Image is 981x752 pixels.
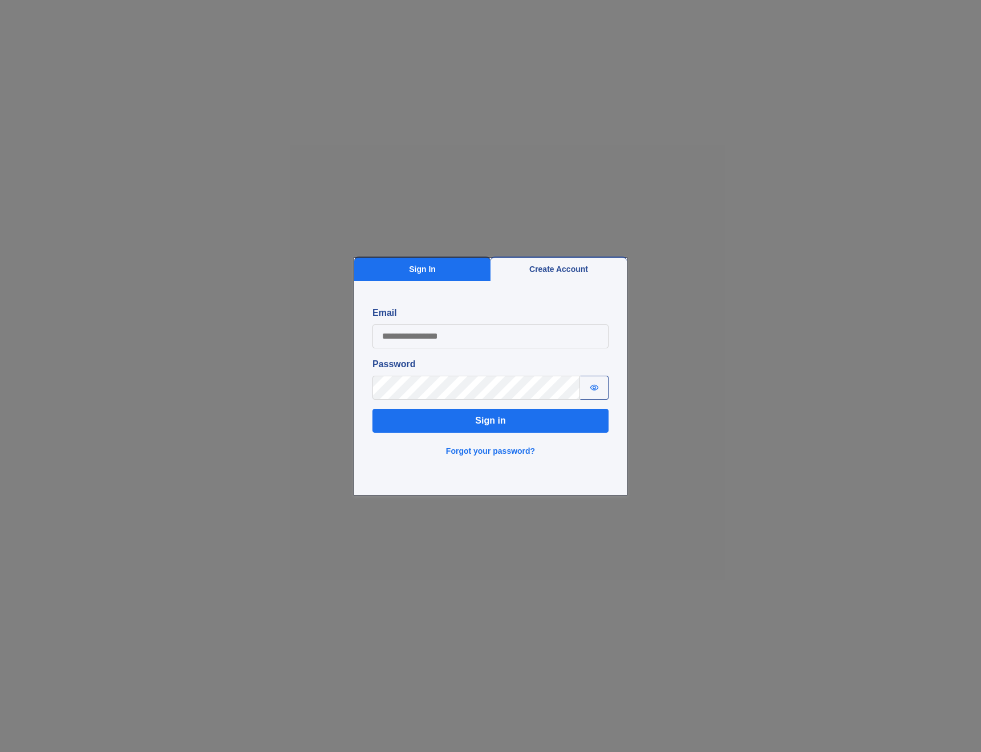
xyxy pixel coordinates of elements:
[354,257,490,281] button: Sign In
[372,409,609,433] button: Sign in
[439,442,542,461] button: Forgot your password?
[372,357,609,371] label: Password
[490,257,627,281] button: Create Account
[372,306,609,320] label: Email
[580,376,609,400] button: Show password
